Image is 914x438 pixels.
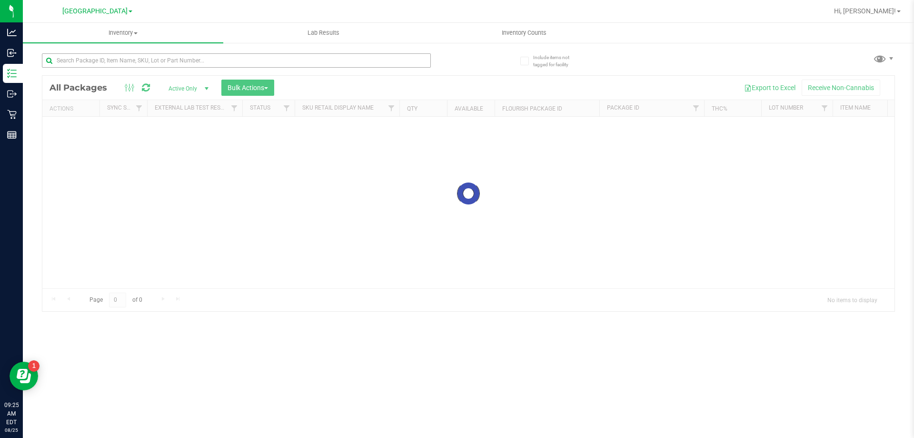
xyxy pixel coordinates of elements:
[834,7,896,15] span: Hi, [PERSON_NAME]!
[42,53,431,68] input: Search Package ID, Item Name, SKU, Lot or Part Number...
[7,48,17,58] inline-svg: Inbound
[489,29,559,37] span: Inventory Counts
[7,28,17,37] inline-svg: Analytics
[295,29,352,37] span: Lab Results
[4,401,19,427] p: 09:25 AM EDT
[7,69,17,78] inline-svg: Inventory
[10,362,38,390] iframe: Resource center
[223,23,424,43] a: Lab Results
[7,110,17,119] inline-svg: Retail
[7,130,17,140] inline-svg: Reports
[7,89,17,99] inline-svg: Outbound
[62,7,128,15] span: [GEOGRAPHIC_DATA]
[28,360,40,372] iframe: Resource center unread badge
[23,29,223,37] span: Inventory
[23,23,223,43] a: Inventory
[4,427,19,434] p: 08/25
[424,23,624,43] a: Inventory Counts
[533,54,581,68] span: Include items not tagged for facility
